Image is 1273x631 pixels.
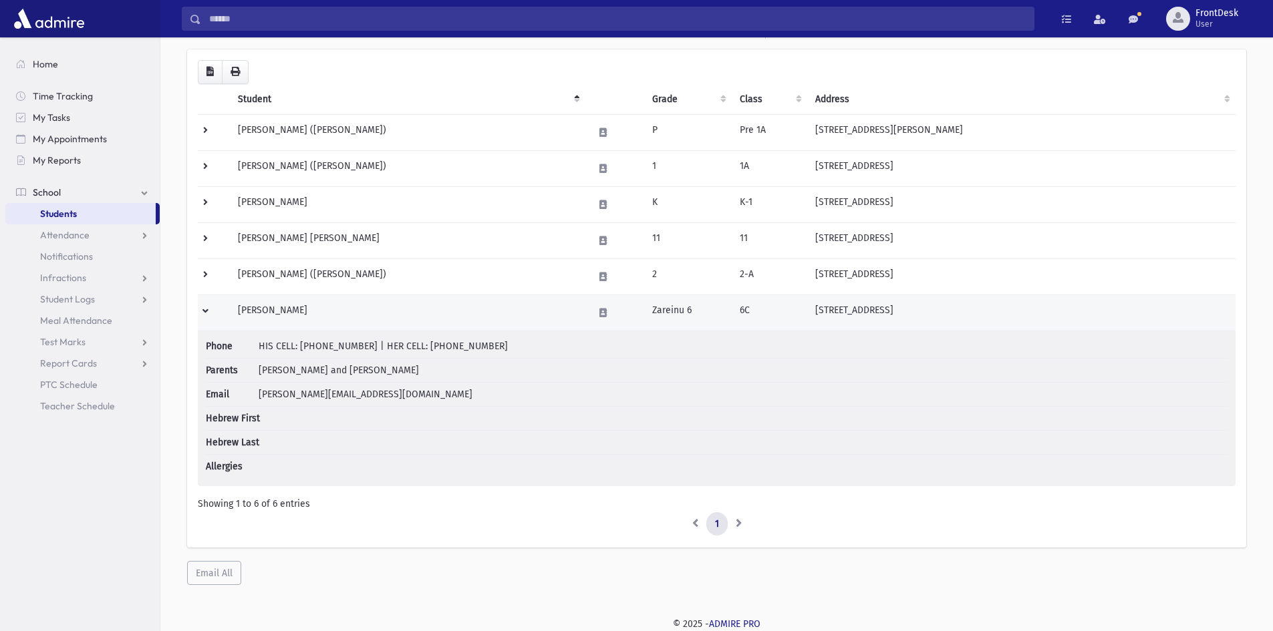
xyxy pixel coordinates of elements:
span: Time Tracking [33,90,93,102]
a: 1 [706,512,728,536]
td: [STREET_ADDRESS] [807,150,1236,186]
span: [PERSON_NAME][EMAIL_ADDRESS][DOMAIN_NAME] [259,389,472,400]
input: Search [201,7,1034,31]
th: Grade: activate to sort column ascending [644,84,732,115]
th: Student: activate to sort column descending [230,84,585,115]
td: [STREET_ADDRESS] [807,294,1236,331]
button: Email All [187,561,241,585]
span: [PERSON_NAME] and [PERSON_NAME] [259,365,419,376]
span: Students [40,208,77,220]
td: 1A [732,150,807,186]
td: K [644,186,732,222]
td: [PERSON_NAME] ([PERSON_NAME]) [230,150,585,186]
span: Home [33,58,58,70]
td: 11 [732,222,807,258]
button: Print [222,60,249,84]
a: My Appointments [5,128,160,150]
a: School [5,182,160,203]
td: Zareinu 6 [644,294,732,331]
span: Phone [206,339,256,353]
td: [PERSON_NAME] [230,186,585,222]
span: My Reports [33,154,81,166]
span: Email [206,387,256,401]
span: My Appointments [33,133,107,145]
a: Time Tracking [5,85,160,107]
a: My Tasks [5,107,160,128]
span: User [1195,19,1238,29]
a: Teacher Schedule [5,395,160,417]
td: 1 [644,150,732,186]
span: Teacher Schedule [40,400,115,412]
span: Test Marks [40,336,86,348]
span: FrontDesk [1195,8,1238,19]
td: Pre 1A [732,114,807,150]
td: [STREET_ADDRESS] [807,258,1236,294]
div: © 2025 - [182,617,1252,631]
td: K-1 [732,186,807,222]
td: [PERSON_NAME] ([PERSON_NAME]) [230,258,585,294]
span: My Tasks [33,112,70,124]
a: Student Logs [5,288,160,310]
a: Report Cards [5,353,160,374]
th: Address: activate to sort column ascending [807,84,1236,115]
span: PTC Schedule [40,379,98,391]
span: HIS CELL: [PHONE_NUMBER] | HER CELL: [PHONE_NUMBER] [259,341,508,352]
span: Meal Attendance [40,314,112,327]
span: Hebrew Last [206,435,259,449]
div: Showing 1 to 6 of 6 entries [198,497,1236,511]
a: Infractions [5,267,160,288]
td: [PERSON_NAME] [230,294,585,331]
a: Students [5,203,156,224]
a: ADMIRE PRO [709,618,760,630]
span: Attendance [40,229,90,241]
span: Parents [206,363,256,377]
span: Report Cards [40,357,97,369]
a: Home [5,53,160,75]
a: PTC Schedule [5,374,160,395]
td: P [644,114,732,150]
a: Notifications [5,246,160,267]
td: [STREET_ADDRESS][PERSON_NAME] [807,114,1236,150]
button: CSV [198,60,223,84]
span: Allergies [206,459,256,473]
a: Attendance [5,224,160,246]
td: 11 [644,222,732,258]
a: My Reports [5,150,160,171]
td: [PERSON_NAME] [PERSON_NAME] [230,222,585,258]
span: Student Logs [40,293,95,305]
td: [PERSON_NAME] ([PERSON_NAME]) [230,114,585,150]
span: Notifications [40,250,93,262]
td: 6C [732,294,807,331]
img: AdmirePro [11,5,88,32]
td: 2 [644,258,732,294]
a: Meal Attendance [5,310,160,331]
td: [STREET_ADDRESS] [807,222,1236,258]
th: Class: activate to sort column ascending [732,84,807,115]
span: Hebrew First [206,411,260,425]
td: [STREET_ADDRESS] [807,186,1236,222]
a: Test Marks [5,331,160,353]
td: 2-A [732,258,807,294]
span: Infractions [40,272,86,284]
span: School [33,186,61,198]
